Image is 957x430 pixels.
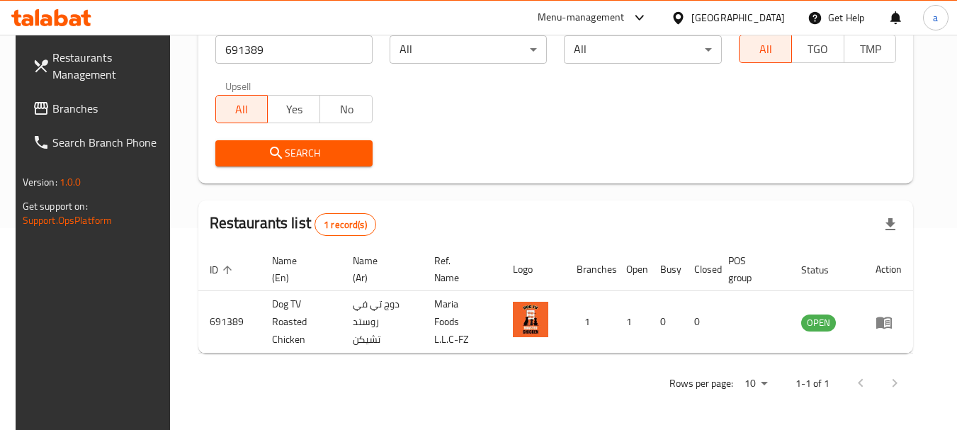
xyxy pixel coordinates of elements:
[227,145,361,162] span: Search
[513,302,548,337] img: Dog TV Roasted Chicken
[502,248,565,291] th: Logo
[215,95,268,123] button: All
[21,125,176,159] a: Search Branch Phone
[933,10,938,26] span: a
[261,291,341,353] td: Dog TV Roasted Chicken
[739,35,792,63] button: All
[798,39,839,60] span: TGO
[52,134,164,151] span: Search Branch Phone
[801,261,847,278] span: Status
[215,140,373,166] button: Search
[23,211,113,230] a: Support.OpsPlatform
[739,373,773,395] div: Rows per page:
[23,197,88,215] span: Get support on:
[691,10,785,26] div: [GEOGRAPHIC_DATA]
[272,252,324,286] span: Name (En)
[844,35,897,63] button: TMP
[876,314,902,331] div: Menu
[745,39,786,60] span: All
[850,39,891,60] span: TMP
[615,291,649,353] td: 1
[198,291,261,353] td: 691389
[565,291,615,353] td: 1
[649,248,683,291] th: Busy
[864,248,913,291] th: Action
[23,173,57,191] span: Version:
[326,99,367,120] span: No
[222,99,263,120] span: All
[315,218,375,232] span: 1 record(s)
[538,9,625,26] div: Menu-management
[215,35,373,64] input: Search for restaurant name or ID..
[21,40,176,91] a: Restaurants Management
[434,252,485,286] span: Ref. Name
[353,252,406,286] span: Name (Ar)
[273,99,315,120] span: Yes
[225,81,251,91] label: Upsell
[210,261,237,278] span: ID
[319,95,373,123] button: No
[267,95,320,123] button: Yes
[791,35,844,63] button: TGO
[390,35,547,64] div: All
[423,291,502,353] td: Maria Foods L.L.C-FZ
[52,100,164,117] span: Branches
[52,49,164,83] span: Restaurants Management
[565,248,615,291] th: Branches
[615,248,649,291] th: Open
[198,248,914,353] table: enhanced table
[683,291,717,353] td: 0
[801,315,836,331] span: OPEN
[60,173,81,191] span: 1.0.0
[649,291,683,353] td: 0
[873,208,907,242] div: Export file
[315,213,376,236] div: Total records count
[341,291,423,353] td: دوج تي في روستد تشيكن
[210,213,376,236] h2: Restaurants list
[21,91,176,125] a: Branches
[683,248,717,291] th: Closed
[795,375,829,392] p: 1-1 of 1
[669,375,733,392] p: Rows per page:
[564,35,721,64] div: All
[728,252,774,286] span: POS group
